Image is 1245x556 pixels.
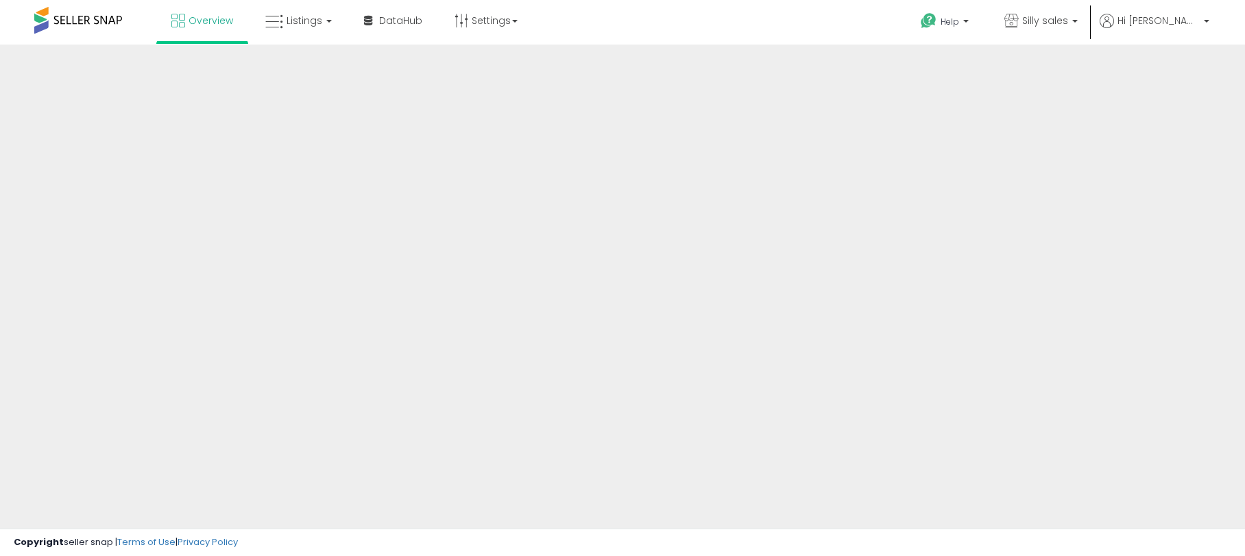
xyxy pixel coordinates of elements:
[920,12,937,29] i: Get Help
[910,2,982,45] a: Help
[117,535,176,548] a: Terms of Use
[379,14,422,27] span: DataHub
[14,535,64,548] strong: Copyright
[1022,14,1068,27] span: Silly sales
[178,535,238,548] a: Privacy Policy
[1117,14,1200,27] span: Hi [PERSON_NAME]
[941,16,959,27] span: Help
[189,14,233,27] span: Overview
[14,536,238,549] div: seller snap | |
[1100,14,1209,45] a: Hi [PERSON_NAME]
[287,14,322,27] span: Listings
